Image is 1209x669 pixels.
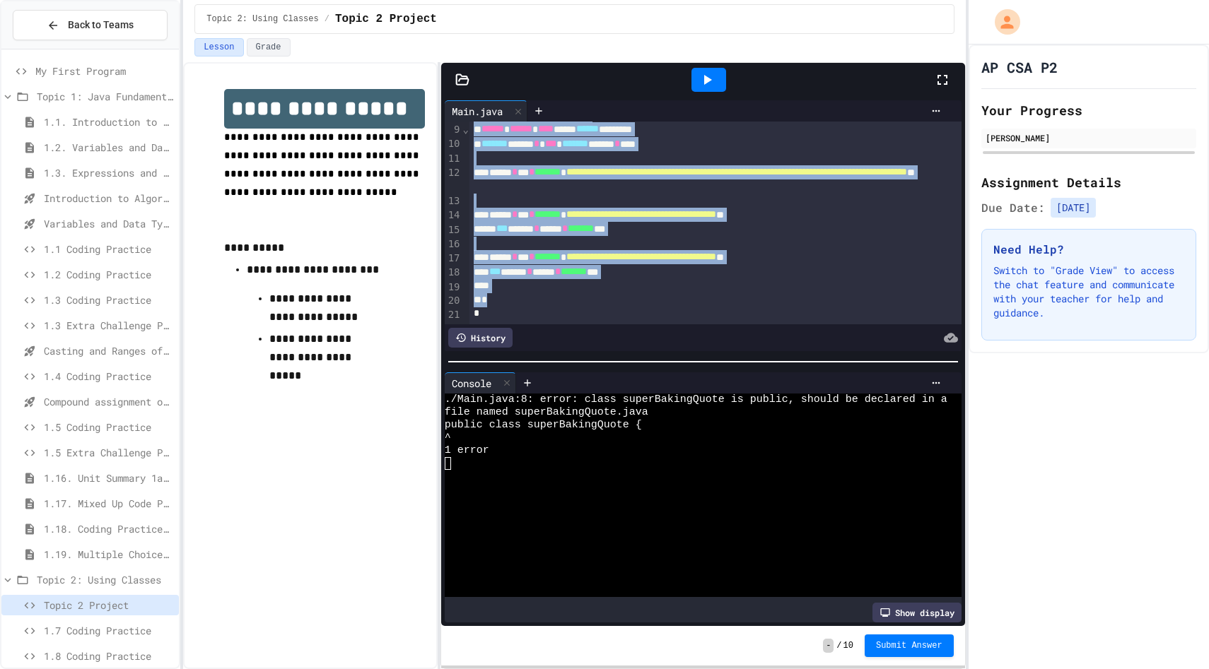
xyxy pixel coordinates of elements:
div: Show display [872,603,962,622]
div: 17 [445,251,462,266]
h1: AP CSA P2 [981,57,1058,77]
div: 16 [445,237,462,251]
span: 1.3 Coding Practice [44,292,173,307]
span: - [823,639,834,653]
div: History [448,328,513,348]
div: Console [445,376,498,391]
button: Submit Answer [865,634,954,657]
span: Fold line [462,124,469,135]
div: Main.java [445,100,527,122]
button: Grade [247,38,291,57]
div: 19 [445,280,462,295]
span: 1.1 Coding Practice [44,242,173,256]
span: 1 error [445,444,489,457]
div: 13 [445,194,462,208]
button: Back to Teams [13,10,168,40]
span: Topic 2 Project [335,11,437,28]
button: Lesson [194,38,243,57]
span: My First Program [35,64,173,78]
span: / [836,640,841,651]
div: 9 [445,123,462,137]
span: ./Main.java:8: error: class superBakingQuote is public, should be declared in a [445,393,947,406]
span: / [325,13,329,25]
span: public class superBakingQuote { [445,419,642,432]
span: Topic 2: Using Classes [206,13,318,25]
div: 18 [445,266,462,280]
span: 1.19. Multiple Choice Exercises for Unit 1a (1.1-1.6) [44,547,173,562]
span: 1.2. Variables and Data Types [44,140,173,155]
span: 1.5 Extra Challenge Problem [44,445,173,460]
span: 1.4 Coding Practice [44,369,173,384]
div: 20 [445,294,462,308]
span: Compound assignment operators - Quiz [44,394,173,409]
span: 10 [843,640,853,651]
div: 11 [445,152,462,166]
span: Topic 2 Project [44,598,173,612]
span: Casting and Ranges of variables - Quiz [44,343,173,358]
div: 14 [445,208,462,223]
span: Introduction to Algorithms, Programming, and Compilers [44,191,173,206]
div: My Account [980,6,1024,38]
span: ^ [445,432,451,444]
div: Console [445,372,516,393]
span: 1.7 Coding Practice [44,623,173,638]
span: file named superBakingQuote.java [445,406,648,419]
h2: Your Progress [981,100,1196,120]
p: Switch to "Grade View" to access the chat feature and communicate with your teacher for help and ... [993,264,1184,320]
span: 1.2 Coding Practice [44,267,173,282]
span: 1.3 Extra Challenge Problem [44,318,173,333]
span: Variables and Data Types - Quiz [44,216,173,231]
div: Main.java [445,104,510,119]
span: 1.16. Unit Summary 1a (1.1-1.6) [44,470,173,485]
div: 15 [445,223,462,237]
span: Submit Answer [876,640,942,651]
div: 21 [445,308,462,322]
span: [DATE] [1051,198,1096,218]
span: Topic 2: Using Classes [37,572,173,587]
span: 1.18. Coding Practice 1a (1.1-1.6) [44,521,173,536]
span: 1.5 Coding Practice [44,420,173,434]
span: 1.17. Mixed Up Code Practice 1.1-1.6 [44,496,173,511]
span: 1.3. Expressions and Output [New] [44,165,173,180]
span: Due Date: [981,199,1045,216]
span: 1.8 Coding Practice [44,649,173,663]
div: 10 [445,137,462,151]
h3: Need Help? [993,241,1184,258]
div: 12 [445,166,462,195]
h2: Assignment Details [981,172,1196,192]
span: Back to Teams [68,18,134,32]
span: 1.1. Introduction to Algorithms, Programming, and Compilers [44,114,173,129]
div: [PERSON_NAME] [986,131,1192,144]
span: Topic 1: Java Fundamentals [37,89,173,104]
